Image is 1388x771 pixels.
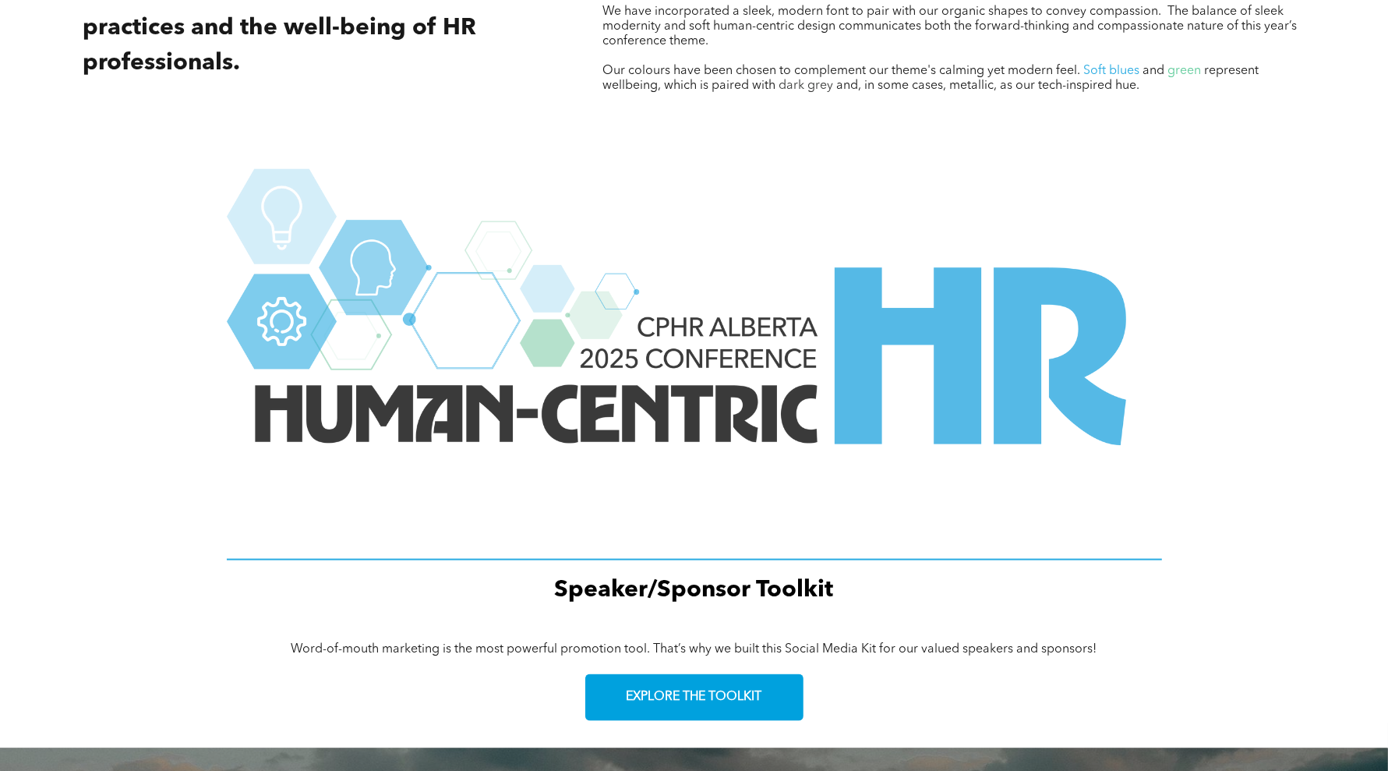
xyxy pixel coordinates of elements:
[555,578,834,602] span: Speaker/Sponsor Toolkit
[585,674,803,721] a: EXPLORE THE TOOLKIT
[1143,65,1164,77] span: and
[1083,65,1139,77] span: Soft blues
[1167,65,1201,77] span: green
[602,5,1297,48] span: We have incorporated a sleek, modern font to pair with our organic shapes to convey compassion. T...
[627,690,762,705] span: EXPLORE THE TOOLKIT
[602,65,1080,77] span: Our colours have been chosen to complement our theme's calming yet modern feel.
[291,643,1097,656] span: Word-of-mouth marketing is the most powerful promotion tool. That’s why we built this Social Medi...
[779,80,833,92] span: dark grey
[227,169,1162,551] img: The logo for the human-centric hr conference in alberta.
[836,80,1139,92] span: and, in some cases, metallic, as our tech-inspired hue.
